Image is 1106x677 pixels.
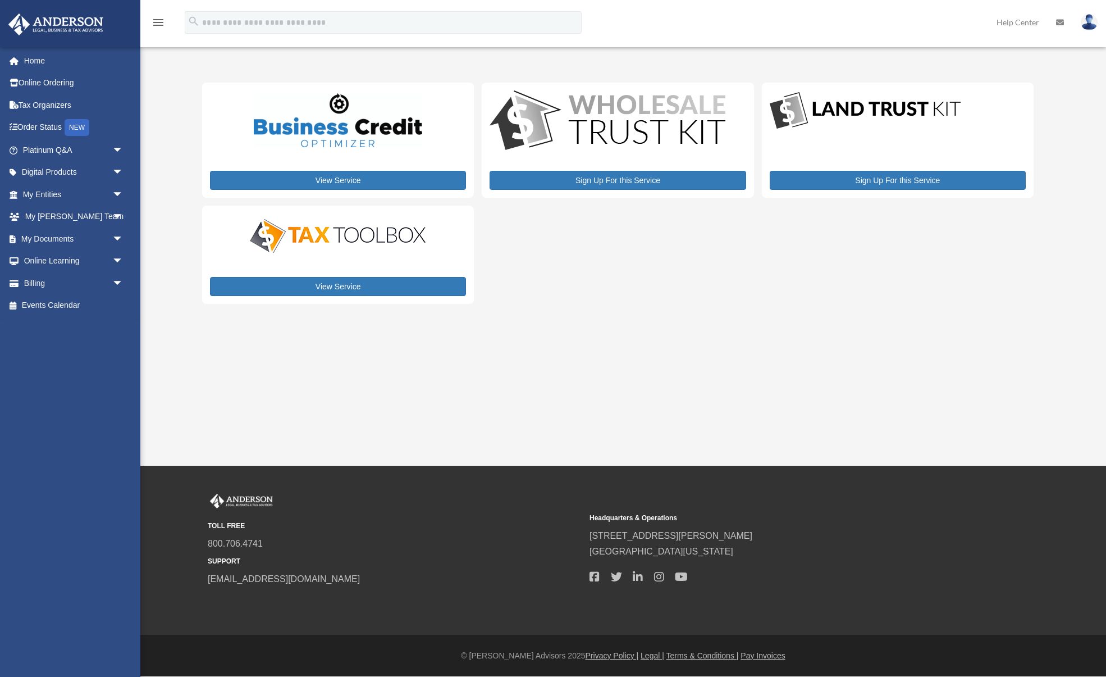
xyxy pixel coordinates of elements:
a: Legal | [641,651,664,660]
small: Headquarters & Operations [589,512,963,524]
a: Platinum Q&Aarrow_drop_down [8,139,140,161]
span: arrow_drop_down [112,250,135,273]
img: WS-Trust-Kit-lgo-1.jpg [490,90,725,153]
a: Terms & Conditions | [666,651,739,660]
span: arrow_drop_down [112,228,135,251]
a: Online Learningarrow_drop_down [8,250,140,272]
div: © [PERSON_NAME] Advisors 2025 [140,649,1106,663]
img: Anderson Advisors Platinum Portal [208,494,275,508]
img: User Pic [1081,14,1098,30]
a: [GEOGRAPHIC_DATA][US_STATE] [589,547,733,556]
small: TOLL FREE [208,520,582,532]
a: menu [152,20,165,29]
small: SUPPORT [208,556,582,567]
a: Pay Invoices [741,651,785,660]
a: Order StatusNEW [8,116,140,139]
span: arrow_drop_down [112,183,135,206]
a: Online Ordering [8,72,140,94]
a: View Service [210,171,466,190]
a: My Documentsarrow_drop_down [8,228,140,250]
div: NEW [65,119,89,136]
a: View Service [210,277,466,296]
i: search [188,15,200,28]
a: Sign Up For this Service [770,171,1026,190]
span: arrow_drop_down [112,139,135,162]
a: My [PERSON_NAME] Teamarrow_drop_down [8,206,140,228]
img: Anderson Advisors Platinum Portal [5,13,107,35]
a: [EMAIL_ADDRESS][DOMAIN_NAME] [208,574,360,584]
a: [STREET_ADDRESS][PERSON_NAME] [589,531,752,540]
a: 800.706.4741 [208,539,263,548]
span: arrow_drop_down [112,272,135,295]
i: menu [152,16,165,29]
a: Events Calendar [8,294,140,317]
a: My Entitiesarrow_drop_down [8,183,140,206]
a: Home [8,49,140,72]
span: arrow_drop_down [112,161,135,184]
a: Digital Productsarrow_drop_down [8,161,135,184]
a: Tax Organizers [8,94,140,116]
a: Sign Up For this Service [490,171,746,190]
span: arrow_drop_down [112,206,135,229]
a: Billingarrow_drop_down [8,272,140,294]
img: LandTrust_lgo-1.jpg [770,90,961,131]
a: Privacy Policy | [586,651,639,660]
